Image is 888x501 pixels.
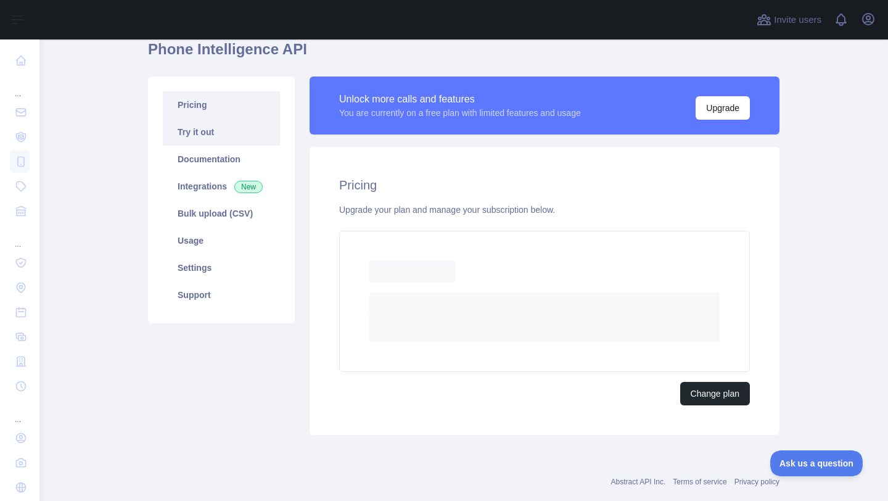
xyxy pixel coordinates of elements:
[339,204,750,216] div: Upgrade your plan and manage your subscription below.
[339,107,581,119] div: You are currently on a free plan with limited features and usage
[339,92,581,107] div: Unlock more calls and features
[696,96,750,120] button: Upgrade
[234,181,263,193] span: New
[680,382,750,405] button: Change plan
[163,200,280,227] a: Bulk upload (CSV)
[754,10,824,30] button: Invite users
[734,478,779,486] a: Privacy policy
[163,281,280,308] a: Support
[611,478,666,486] a: Abstract API Inc.
[10,74,30,99] div: ...
[770,450,863,476] iframe: Toggle Customer Support
[148,39,779,69] h1: Phone Intelligence API
[163,146,280,173] a: Documentation
[163,91,280,118] a: Pricing
[163,118,280,146] a: Try it out
[10,400,30,424] div: ...
[673,478,726,486] a: Terms of service
[10,225,30,249] div: ...
[163,173,280,200] a: Integrations New
[774,13,821,27] span: Invite users
[163,227,280,254] a: Usage
[163,254,280,281] a: Settings
[339,176,750,194] h2: Pricing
